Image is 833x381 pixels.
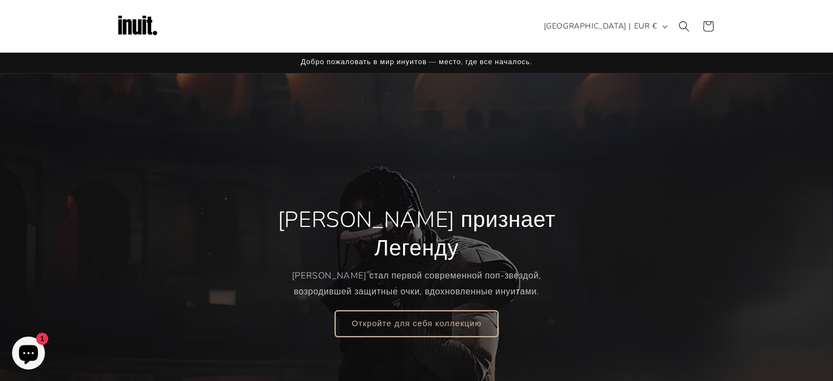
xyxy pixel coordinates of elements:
[278,205,555,263] font: [PERSON_NAME] признает Легенду
[301,57,532,67] font: Добро пожаловать в мир инуитов — место, где все началось.
[672,14,696,38] summary: Поиск
[335,310,498,336] a: Откройте для себя коллекцию
[9,337,48,372] inbox-online-store-chat: Чат интернет-магазина Shopify
[292,270,541,298] font: [PERSON_NAME] стал первой современной поп-звездой, возродившей защитные очки, вдохновленные инуит...
[116,4,159,48] img: Логотип инуитов
[116,52,718,73] div: Объявление
[537,16,672,37] button: [GEOGRAPHIC_DATA] | EUR €
[544,21,657,31] font: [GEOGRAPHIC_DATA] | EUR €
